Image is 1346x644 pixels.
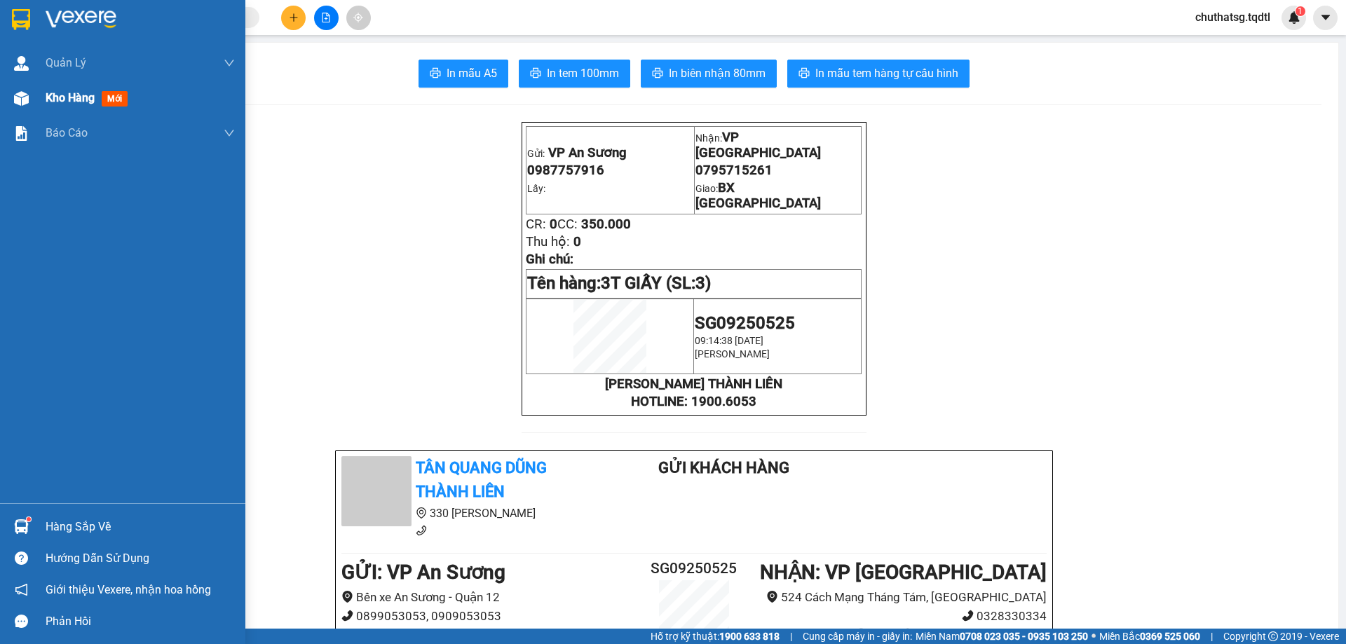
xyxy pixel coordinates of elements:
[341,591,353,603] span: environment
[1319,11,1332,24] span: caret-down
[573,234,581,249] span: 0
[787,60,970,88] button: printerIn mẫu tem hàng tự cấu hình
[641,60,777,88] button: printerIn biên nhận 80mm
[1268,631,1278,641] span: copyright
[97,76,186,122] li: VP VP [GEOGRAPHIC_DATA]
[14,126,29,141] img: solution-icon
[526,217,546,232] span: CR:
[7,76,97,91] li: VP VP An Sương
[14,91,29,106] img: warehouse-icon
[527,273,711,293] span: Tên hàng:
[1313,6,1338,30] button: caret-down
[695,180,821,211] span: BX [GEOGRAPHIC_DATA]
[530,67,541,81] span: printer
[341,607,635,626] li: 0899053053, 0909053053
[7,7,203,60] li: Tân Quang Dũng Thành Liên
[695,163,773,178] span: 0795715261
[416,459,547,501] b: Tân Quang Dũng Thành Liên
[1184,8,1282,26] span: chuthatsg.tqdtl
[341,505,602,522] li: 330 [PERSON_NAME]
[753,607,1047,626] li: 0328330334
[527,163,604,178] span: 0987757916
[695,348,770,359] span: [PERSON_NAME]
[46,611,235,632] div: Phản hồi
[719,631,780,642] strong: 1900 633 818
[760,561,1047,584] b: NHẬN : VP [GEOGRAPHIC_DATA]
[916,629,1088,644] span: Miền Nam
[581,217,631,232] span: 350.000
[669,64,766,82] span: In biên nhận 80mm
[341,610,353,622] span: phone
[605,376,782,392] strong: [PERSON_NAME] THÀNH LIÊN
[548,145,627,160] span: VP An Sương
[27,517,31,521] sup: 1
[15,583,28,596] span: notification
[960,631,1088,642] strong: 0708 023 035 - 0935 103 250
[321,13,331,22] span: file-add
[658,459,789,477] b: Gửi khách hàng
[527,183,545,194] span: Lấy:
[14,56,29,71] img: warehouse-icon
[557,217,578,232] span: CC:
[419,60,508,88] button: printerIn mẫu A5
[652,67,663,81] span: printer
[526,252,573,267] span: Ghi chú:
[346,6,371,30] button: aim
[790,629,792,644] span: |
[447,64,497,82] span: In mẫu A5
[430,67,441,81] span: printer
[695,130,821,160] span: VP [GEOGRAPHIC_DATA]
[289,13,299,22] span: plus
[798,67,810,81] span: printer
[224,57,235,69] span: down
[695,313,795,333] span: SG09250525
[651,629,780,644] span: Hỗ trợ kỹ thuật:
[1288,11,1300,24] img: icon-new-feature
[1298,6,1303,16] span: 1
[601,273,711,293] span: 3T GIẤY (SL:
[1099,629,1200,644] span: Miền Bắc
[815,64,958,82] span: In mẫu tem hàng tự cấu hình
[46,91,95,104] span: Kho hàng
[695,130,861,160] p: Nhận:
[102,91,128,107] span: mới
[635,557,753,580] h2: SG09250525
[753,588,1047,607] li: 524 Cách Mạng Tháng Tám, [GEOGRAPHIC_DATA]
[526,234,570,249] span: Thu hộ:
[46,124,88,142] span: Báo cáo
[12,9,30,30] img: logo-vxr
[341,588,635,607] li: Bến xe An Sương - Quận 12
[1296,6,1305,16] sup: 1
[46,548,235,569] div: Hướng dẫn sử dụng
[695,335,763,346] span: 09:14:38 [DATE]
[314,6,339,30] button: file-add
[281,6,306,30] button: plus
[416,507,427,519] span: environment
[7,93,95,120] b: Bến xe An Sương - Quận 12
[46,516,235,537] div: Hàng sắp về
[1092,633,1096,639] span: ⚪️
[766,591,778,603] span: environment
[695,273,711,293] span: 3)
[547,64,619,82] span: In tem 100mm
[695,183,821,210] span: Giao:
[631,394,756,409] strong: HOTLINE: 1900.6053
[803,629,912,644] span: Cung cấp máy in - giấy in:
[224,128,235,139] span: down
[46,54,86,71] span: Quản Lý
[416,525,427,536] span: phone
[46,581,211,598] span: Giới thiệu Vexere, nhận hoa hồng
[15,551,28,565] span: question-circle
[519,60,630,88] button: printerIn tem 100mm
[353,13,363,22] span: aim
[15,615,28,628] span: message
[341,628,470,642] b: Người gửi : 0987757916
[962,610,974,622] span: phone
[7,94,17,104] span: environment
[1140,631,1200,642] strong: 0369 525 060
[341,561,505,584] b: GỬI : VP An Sương
[527,145,693,160] p: Gửi:
[1211,629,1213,644] span: |
[14,519,29,534] img: warehouse-icon
[550,217,557,232] span: 0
